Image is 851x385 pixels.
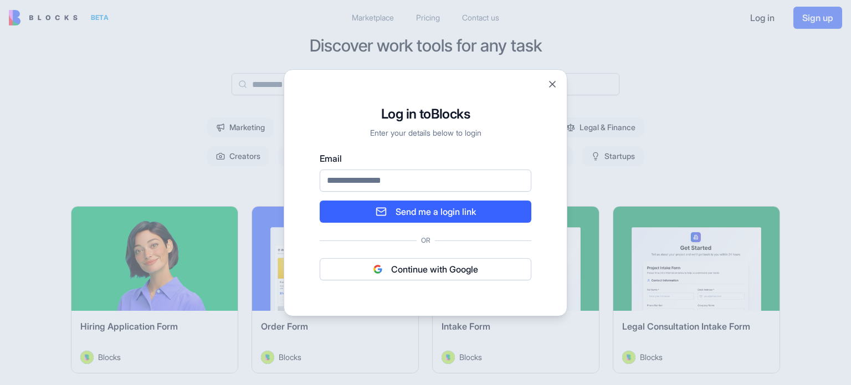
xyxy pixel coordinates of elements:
[320,152,531,165] label: Email
[320,105,531,123] h1: Log in to Blocks
[320,127,531,138] p: Enter your details below to login
[320,258,531,280] button: Continue with Google
[417,236,435,245] span: Or
[373,265,382,274] img: google logo
[320,201,531,223] button: Send me a login link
